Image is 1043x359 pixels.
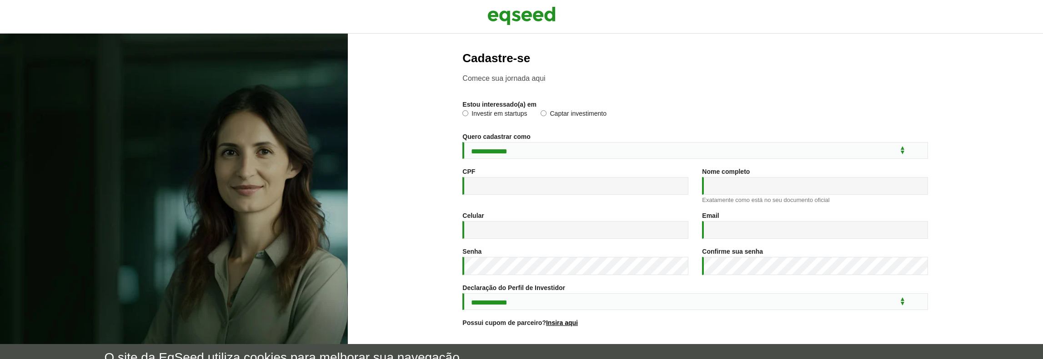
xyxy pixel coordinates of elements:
label: Possui cupom de parceiro? [462,320,578,326]
label: Nome completo [702,168,750,175]
label: Captar investimento [541,110,607,119]
a: Insira aqui [546,320,578,326]
label: Confirme sua senha [702,248,763,255]
label: Email [702,212,719,219]
div: Exatamente como está no seu documento oficial [702,197,928,203]
label: Investir em startups [462,110,527,119]
input: Captar investimento [541,110,547,116]
p: Comece sua jornada aqui [462,74,928,83]
label: Senha [462,248,481,255]
img: EqSeed Logo [487,5,556,27]
label: Declaração do Perfil de Investidor [462,285,565,291]
label: Celular [462,212,484,219]
label: Estou interessado(a) em [462,101,537,108]
label: Quero cadastrar como [462,133,530,140]
label: CPF [462,168,475,175]
input: Investir em startups [462,110,468,116]
h2: Cadastre-se [462,52,928,65]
